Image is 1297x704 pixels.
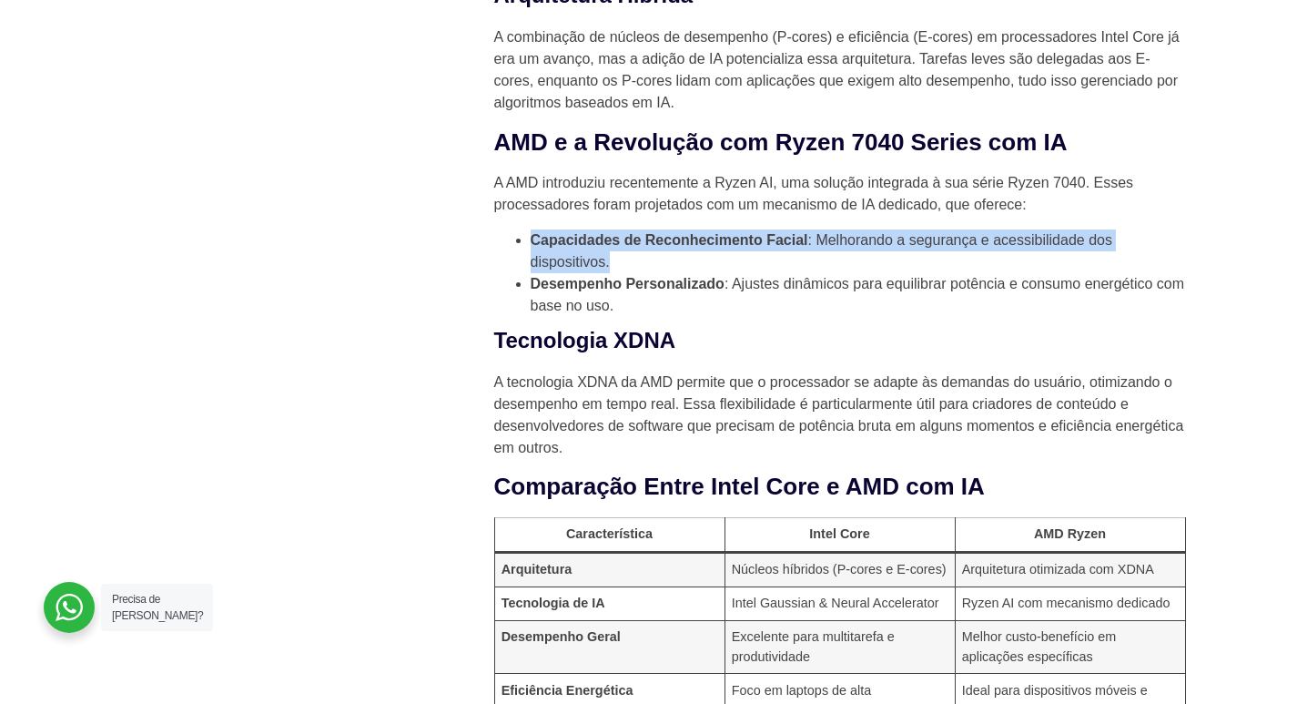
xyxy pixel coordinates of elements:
strong: Eficiência Energética [502,683,633,698]
strong: Capacidades de Reconhecimento Facial [531,232,808,248]
strong: Comparação Entre Intel Core e AMD com IA [494,473,985,500]
iframe: Chat Widget [969,471,1297,704]
strong: Tecnologia de IA [502,596,605,610]
th: Característica [494,517,724,552]
span: Precisa de [PERSON_NAME]? [112,593,203,622]
strong: Desempenho Personalizado [531,276,724,291]
strong: Tecnologia XDNA [494,328,676,352]
td: Ryzen AI com mecanismo dedicado [955,587,1185,620]
strong: AMD e a Revolução com Ryzen 7040 Series com IA [494,128,1068,156]
p: A combinação de núcleos de desempenho (P-cores) e eficiência (E-cores) em processadores Intel Cor... [494,26,1186,114]
td: Melhor custo-benefício em aplicações específicas [955,620,1185,674]
th: AMD Ryzen [955,517,1185,552]
p: A AMD introduziu recentemente a Ryzen AI, uma solução integrada à sua série Ryzen 7040. Esses pro... [494,172,1186,216]
div: Widget de chat [969,471,1297,704]
td: Excelente para multitarefa e produtividade [724,620,955,674]
strong: Desempenho Geral [502,629,621,644]
li: : Melhorando a segurança e acessibilidade dos dispositivos. [531,230,1186,273]
li: : Ajustes dinâmicos para equilibrar potência e consumo energético com base no uso. [531,273,1186,317]
td: Arquitetura otimizada com XDNA [955,552,1185,587]
strong: Arquitetura [502,562,573,576]
td: Núcleos híbridos (P-cores e E-cores) [724,552,955,587]
th: Intel Core [724,517,955,552]
p: A tecnologia XDNA da AMD permite que o processador se adapte às demandas do usuário, otimizando o... [494,372,1186,459]
td: Intel Gaussian & Neural Accelerator [724,587,955,620]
